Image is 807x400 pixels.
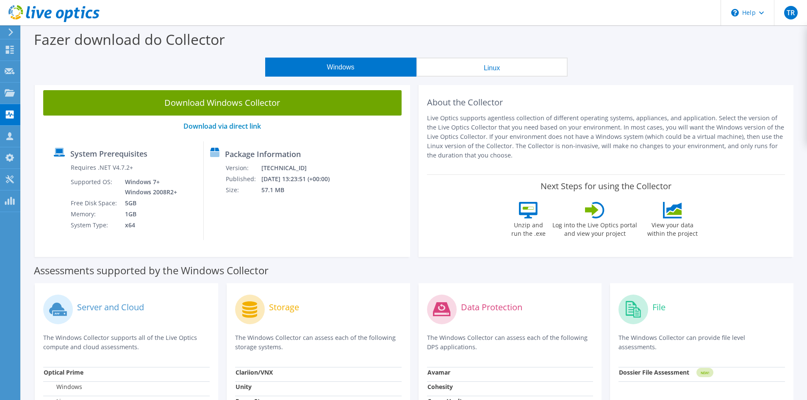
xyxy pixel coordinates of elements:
[261,174,341,185] td: [DATE] 13:23:51 (+00:00)
[119,220,179,231] td: x64
[225,185,261,196] td: Size:
[552,218,638,238] label: Log into the Live Optics portal and view your project
[265,58,416,77] button: Windows
[509,218,548,238] label: Unzip and run the .exe
[642,218,703,238] label: View your data within the project
[44,383,82,391] label: Windows
[731,9,739,17] svg: \n
[43,90,402,116] a: Download Windows Collector
[427,368,450,376] strong: Avamar
[618,333,785,352] p: The Windows Collector can provide file level assessments.
[619,368,689,376] strong: Dossier File Assessment
[43,333,210,352] p: The Windows Collector supports all of the Live Optics compute and cloud assessments.
[225,174,261,185] td: Published:
[261,163,341,174] td: [TECHNICAL_ID]
[70,220,119,231] td: System Type:
[261,185,341,196] td: 57.1 MB
[236,383,252,391] strong: Unity
[44,368,83,376] strong: Optical Prime
[119,198,179,209] td: 5GB
[236,368,273,376] strong: Clariion/VNX
[70,177,119,198] td: Supported OS:
[416,58,568,77] button: Linux
[34,266,269,275] label: Assessments supported by the Windows Collector
[541,181,671,191] label: Next Steps for using the Collector
[34,30,225,49] label: Fazer download do Collector
[225,150,301,158] label: Package Information
[70,149,147,158] label: System Prerequisites
[71,163,133,172] label: Requires .NET V4.7.2+
[269,303,299,312] label: Storage
[427,97,785,108] h2: About the Collector
[784,6,798,19] span: TR
[235,333,402,352] p: The Windows Collector can assess each of the following storage systems.
[119,209,179,220] td: 1GB
[119,177,179,198] td: Windows 7+ Windows 2008R2+
[701,370,709,375] tspan: NEW!
[427,383,453,391] strong: Cohesity
[652,303,666,312] label: File
[427,333,593,352] p: The Windows Collector can assess each of the following DPS applications.
[70,209,119,220] td: Memory:
[427,113,785,160] p: Live Optics supports agentless collection of different operating systems, appliances, and applica...
[183,121,261,131] a: Download via direct link
[70,198,119,209] td: Free Disk Space:
[461,303,522,312] label: Data Protection
[225,163,261,174] td: Version:
[77,303,144,312] label: Server and Cloud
